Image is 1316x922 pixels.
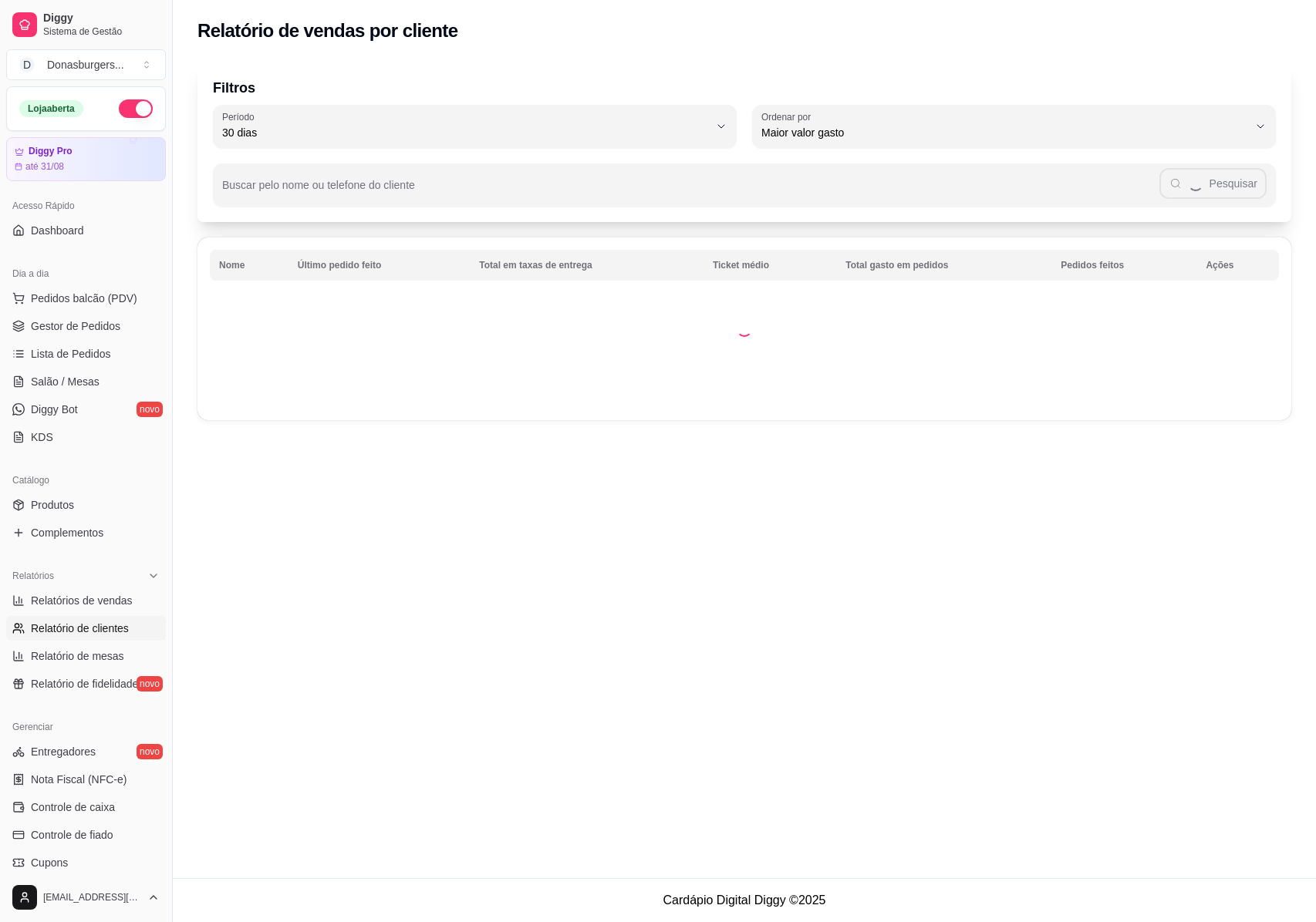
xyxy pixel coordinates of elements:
span: Dashboard [31,223,84,238]
span: Diggy Bot [31,402,78,417]
span: [EMAIL_ADDRESS][DOMAIN_NAME] [43,891,141,903]
div: Loading [737,321,752,337]
span: Controle de fiado [31,827,113,843]
div: Catálogo [6,468,166,493]
a: Relatórios de vendas [6,588,166,613]
span: Relatório de clientes [31,621,129,636]
a: Dashboard [6,218,166,243]
span: Pedidos balcão (PDV) [31,291,137,306]
a: Controle de caixa [6,795,166,819]
article: Diggy Pro [29,146,73,157]
a: Relatório de mesas [6,644,166,668]
p: Filtros [213,77,1276,99]
span: 30 dias [222,125,709,140]
span: Sistema de Gestão [43,25,160,38]
span: Salão / Mesas [31,374,100,389]
span: Relatório de fidelidade [31,676,138,691]
a: Salão / Mesas [6,369,166,394]
a: DiggySistema de Gestão [6,6,166,43]
a: Controle de fiado [6,823,166,847]
a: Produtos [6,493,166,517]
span: Maior valor gasto [761,125,1248,140]
a: Relatório de fidelidadenovo [6,671,166,696]
label: Ordenar por [761,110,816,123]
a: Complementos [6,520,166,545]
button: Pedidos balcão (PDV) [6,286,166,311]
a: KDS [6,425,166,449]
footer: Cardápio Digital Diggy © 2025 [173,878,1316,922]
input: Buscar pelo nome ou telefone do cliente [222,183,1159,199]
a: Relatório de clientes [6,616,166,641]
a: Diggy Proaté 31/08 [6,137,166,181]
span: KDS [31,429,53,445]
span: Gestor de Pedidos [31,318,120,334]
div: Acesso Rápido [6,193,166,218]
a: Nota Fiscal (NFC-e) [6,767,166,792]
span: Cupons [31,855,68,870]
a: Cupons [6,850,166,875]
span: Complementos [31,525,103,540]
span: D [19,57,35,72]
h2: Relatório de vendas por cliente [197,19,458,43]
article: até 31/08 [25,160,64,173]
div: Donasburgers ... [47,57,124,72]
button: Select a team [6,49,166,80]
button: Ordenar porMaior valor gasto [752,105,1276,148]
a: Diggy Botnovo [6,397,166,422]
div: Gerenciar [6,715,166,739]
button: Alterar Status [119,99,153,118]
div: Loja aberta [19,100,83,117]
a: Entregadoresnovo [6,739,166,764]
div: Dia a dia [6,261,166,286]
button: [EMAIL_ADDRESS][DOMAIN_NAME] [6,879,166,916]
span: Controle de caixa [31,799,115,815]
a: Lista de Pedidos [6,342,166,366]
span: Lista de Pedidos [31,346,111,362]
label: Período [222,110,259,123]
span: Entregadores [31,744,96,759]
span: Relatórios de vendas [31,593,133,608]
button: Período30 dias [213,105,737,148]
span: Nota Fiscal (NFC-e) [31,772,127,787]
span: Relatórios [12,570,54,582]
span: Produtos [31,497,74,513]
span: Relatório de mesas [31,648,124,664]
span: Diggy [43,12,160,25]
a: Gestor de Pedidos [6,314,166,338]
